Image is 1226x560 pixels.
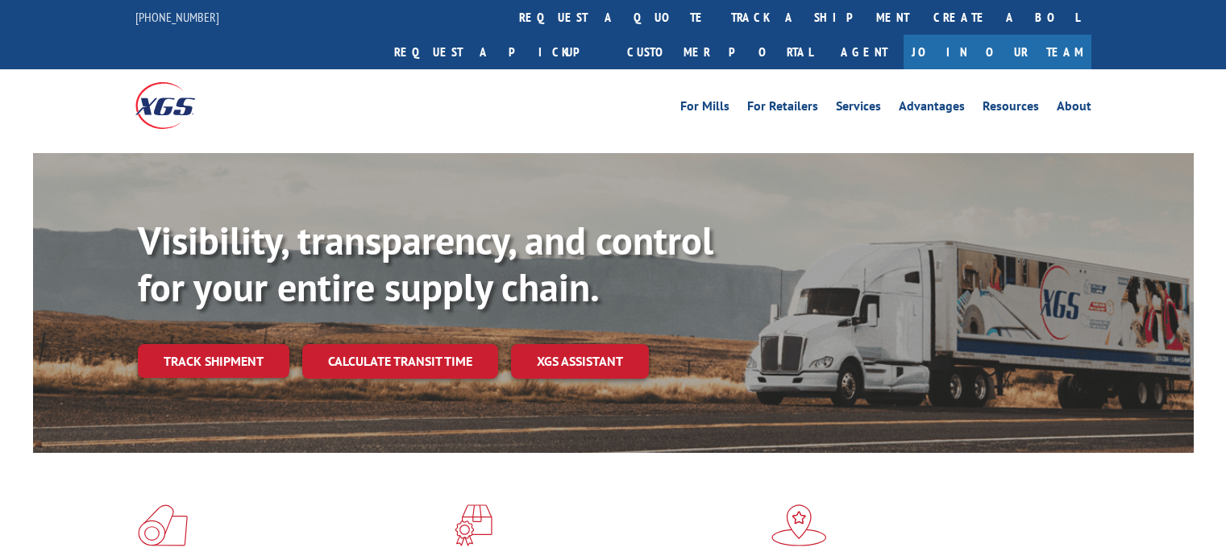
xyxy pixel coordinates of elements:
[825,35,904,69] a: Agent
[382,35,615,69] a: Request a pickup
[138,215,713,312] b: Visibility, transparency, and control for your entire supply chain.
[302,344,498,379] a: Calculate transit time
[511,344,649,379] a: XGS ASSISTANT
[680,100,729,118] a: For Mills
[771,504,827,546] img: xgs-icon-flagship-distribution-model-red
[1057,100,1091,118] a: About
[138,504,188,546] img: xgs-icon-total-supply-chain-intelligence-red
[615,35,825,69] a: Customer Portal
[836,100,881,118] a: Services
[747,100,818,118] a: For Retailers
[135,9,219,25] a: [PHONE_NUMBER]
[138,344,289,378] a: Track shipment
[983,100,1039,118] a: Resources
[455,504,492,546] img: xgs-icon-focused-on-flooring-red
[904,35,1091,69] a: Join Our Team
[899,100,965,118] a: Advantages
